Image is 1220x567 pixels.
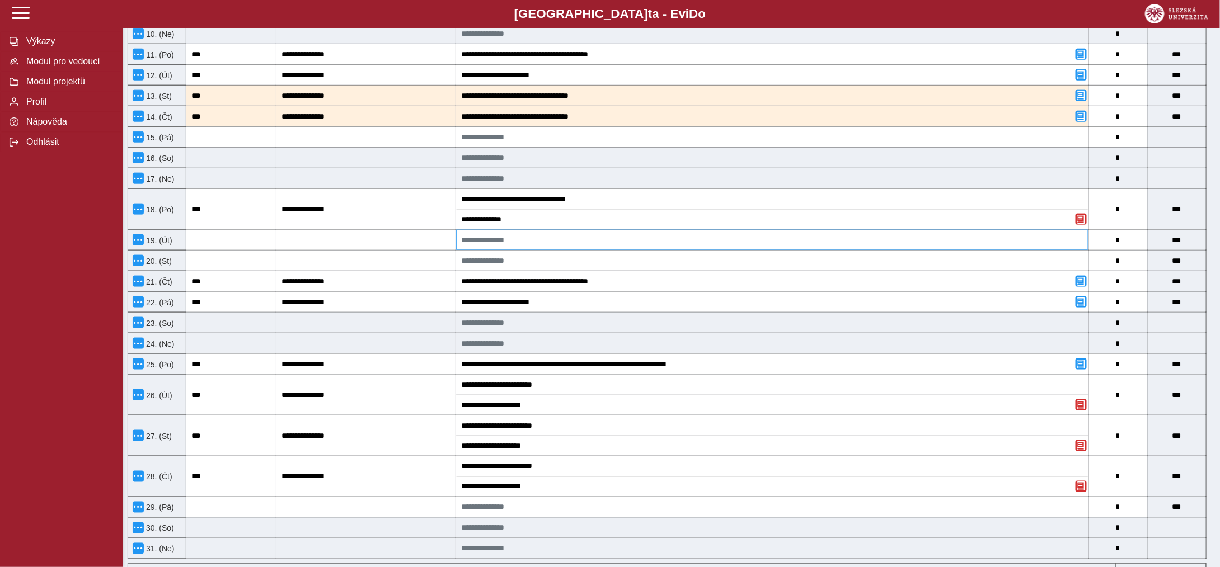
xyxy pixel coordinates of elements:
button: Menu [133,173,144,184]
span: Nápověda [23,117,114,127]
span: Výkazy [23,36,114,46]
span: 20. (St) [144,257,172,266]
button: Menu [133,90,144,101]
span: 23. (So) [144,319,174,328]
button: Menu [133,28,144,39]
span: 31. (Ne) [144,545,175,554]
button: Menu [133,358,144,370]
button: Menu [133,471,144,482]
span: 13. (St) [144,92,172,101]
span: 30. (So) [144,524,174,533]
span: 26. (Út) [144,391,172,400]
span: 16. (So) [144,154,174,163]
span: D [689,7,698,21]
span: 15. (Pá) [144,133,174,142]
span: 19. (Út) [144,236,172,245]
button: Menu [133,255,144,266]
button: Menu [133,131,144,143]
button: Menu [133,234,144,245]
span: 27. (St) [144,432,172,441]
b: [GEOGRAPHIC_DATA] a - Evi [34,7,1186,21]
button: Menu [133,317,144,328]
button: Menu [133,522,144,533]
span: 11. (Po) [144,50,174,59]
button: Menu [133,204,144,215]
span: o [698,7,706,21]
span: 22. (Pá) [144,298,174,307]
span: 25. (Po) [144,360,174,369]
button: Menu [133,543,144,554]
button: Menu [133,69,144,81]
button: Přidat poznámku [1076,90,1087,101]
button: Přidat poznámku [1076,276,1087,287]
button: Menu [133,111,144,122]
button: Odstranit poznámku [1076,440,1087,451]
span: Modul projektů [23,77,114,87]
button: Přidat poznámku [1076,358,1087,370]
button: Menu [133,276,144,287]
button: Přidat poznámku [1076,296,1087,308]
button: Přidat poznámku [1076,111,1087,122]
span: 28. (Čt) [144,472,172,481]
button: Menu [133,502,144,513]
span: 29. (Pá) [144,503,174,512]
span: 12. (Út) [144,71,172,80]
span: 17. (Ne) [144,174,175,183]
span: 18. (Po) [144,205,174,214]
button: Menu [133,49,144,60]
span: 14. (Čt) [144,112,172,121]
button: Odstranit poznámku [1076,481,1087,492]
button: Menu [133,296,144,308]
button: Odstranit poznámku [1076,214,1087,225]
button: Menu [133,338,144,349]
span: Modul pro vedoucí [23,56,114,67]
button: Přidat poznámku [1076,49,1087,60]
span: t [648,7,652,21]
span: 21. (Čt) [144,277,172,286]
img: logo_web_su.png [1145,4,1208,23]
span: Profil [23,97,114,107]
button: Přidat poznámku [1076,69,1087,81]
button: Menu [133,389,144,400]
button: Menu [133,152,144,163]
span: Odhlásit [23,137,114,147]
button: Odstranit poznámku [1076,399,1087,410]
span: 24. (Ne) [144,339,175,348]
button: Menu [133,430,144,441]
span: 10. (Ne) [144,30,175,39]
